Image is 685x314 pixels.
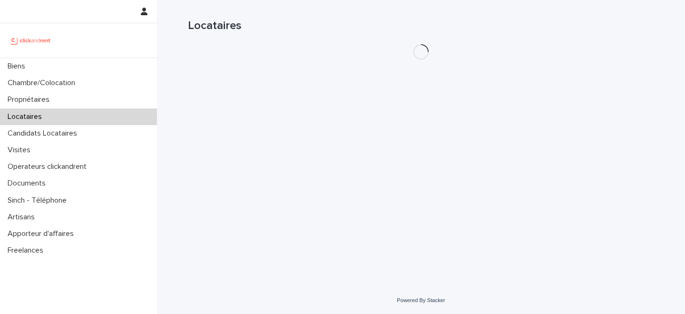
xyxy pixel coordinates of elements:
[4,229,81,238] p: Apporteur d'affaires
[4,179,53,188] p: Documents
[4,78,83,88] p: Chambre/Colocation
[4,162,94,171] p: Operateurs clickandrent
[397,297,445,303] a: Powered By Stacker
[4,146,38,155] p: Visites
[4,112,49,121] p: Locataires
[8,31,54,50] img: UCB0brd3T0yccxBKYDjQ
[4,62,33,71] p: Biens
[4,246,51,255] p: Freelances
[188,19,654,33] h1: Locataires
[4,95,57,104] p: Propriétaires
[4,213,42,222] p: Artisans
[4,129,85,138] p: Candidats Locataires
[4,196,74,205] p: Sinch - Téléphone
